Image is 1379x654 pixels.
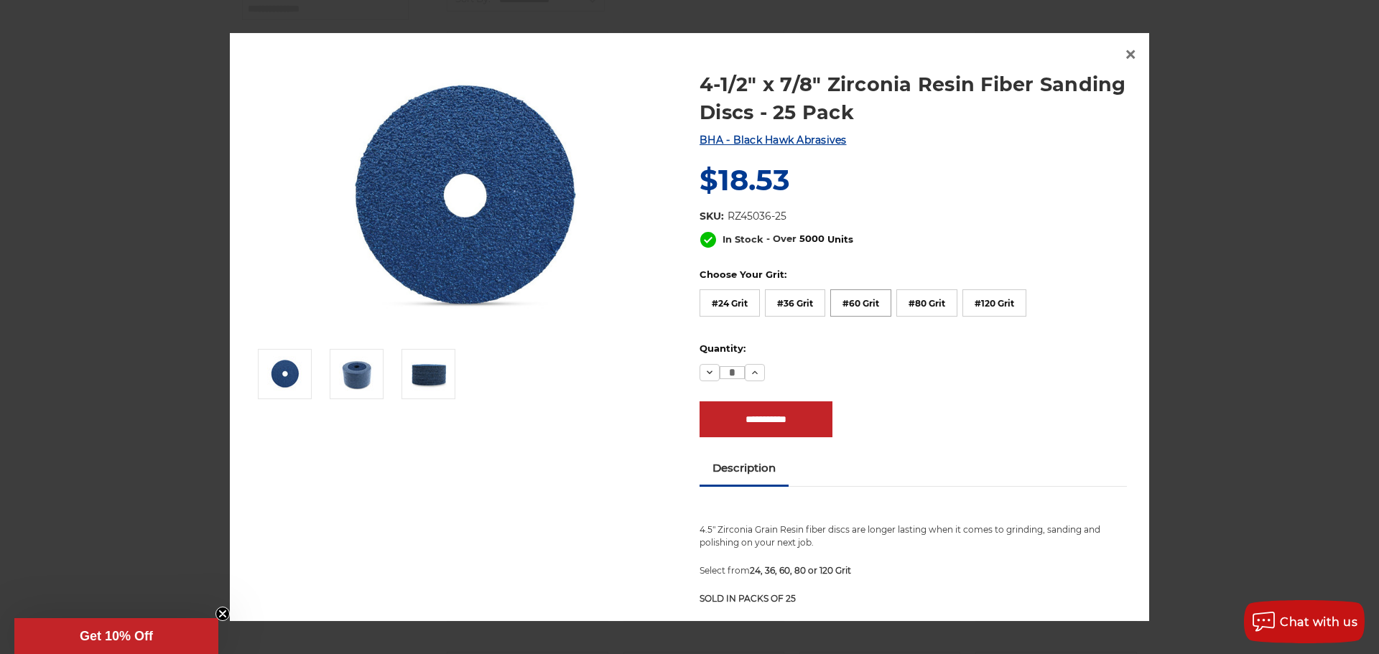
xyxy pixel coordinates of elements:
a: 4-1/2" x 7/8" Zirconia Resin Fiber Sanding Discs - 25 Pack [700,70,1127,126]
div: Get 10% OffClose teaser [14,618,218,654]
img: 4-1/2" zirc resin fiber disc [322,55,610,341]
img: 4.5" zirconia resin fiber discs [411,356,447,392]
a: Description [700,452,789,484]
p: Select from [700,564,1127,577]
img: 4.5 inch zirconia resin fiber discs [339,356,375,392]
dt: SKU: [700,209,724,224]
span: - Over [766,233,797,244]
label: Quantity: [700,342,1127,356]
span: $18.53 [700,162,790,197]
span: Get 10% Off [80,629,153,643]
a: Close [1119,43,1142,66]
dd: RZ45036-25 [728,209,786,224]
span: Chat with us [1280,615,1357,629]
button: Close teaser [215,607,230,621]
strong: Zirconia resin fibre discs [716,621,820,632]
button: Chat with us [1244,600,1365,643]
span: In Stock [723,233,763,244]
span: Units [827,233,853,244]
img: 4-1/2" zirc resin fiber disc [267,356,303,392]
span: × [1124,40,1137,68]
span: 5000 [799,233,825,244]
label: Choose Your Grit: [700,268,1127,282]
span: 24, 36, 60, 80 or 120 Grit [750,565,851,576]
a: BHA - Black Hawk Abrasives [700,134,847,146]
strong: SOLD IN PACKS OF 25 [700,593,796,604]
p: 4.5" Zirconia Grain Resin fiber discs are longer lasting when it comes to grinding, sanding and p... [700,523,1127,549]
